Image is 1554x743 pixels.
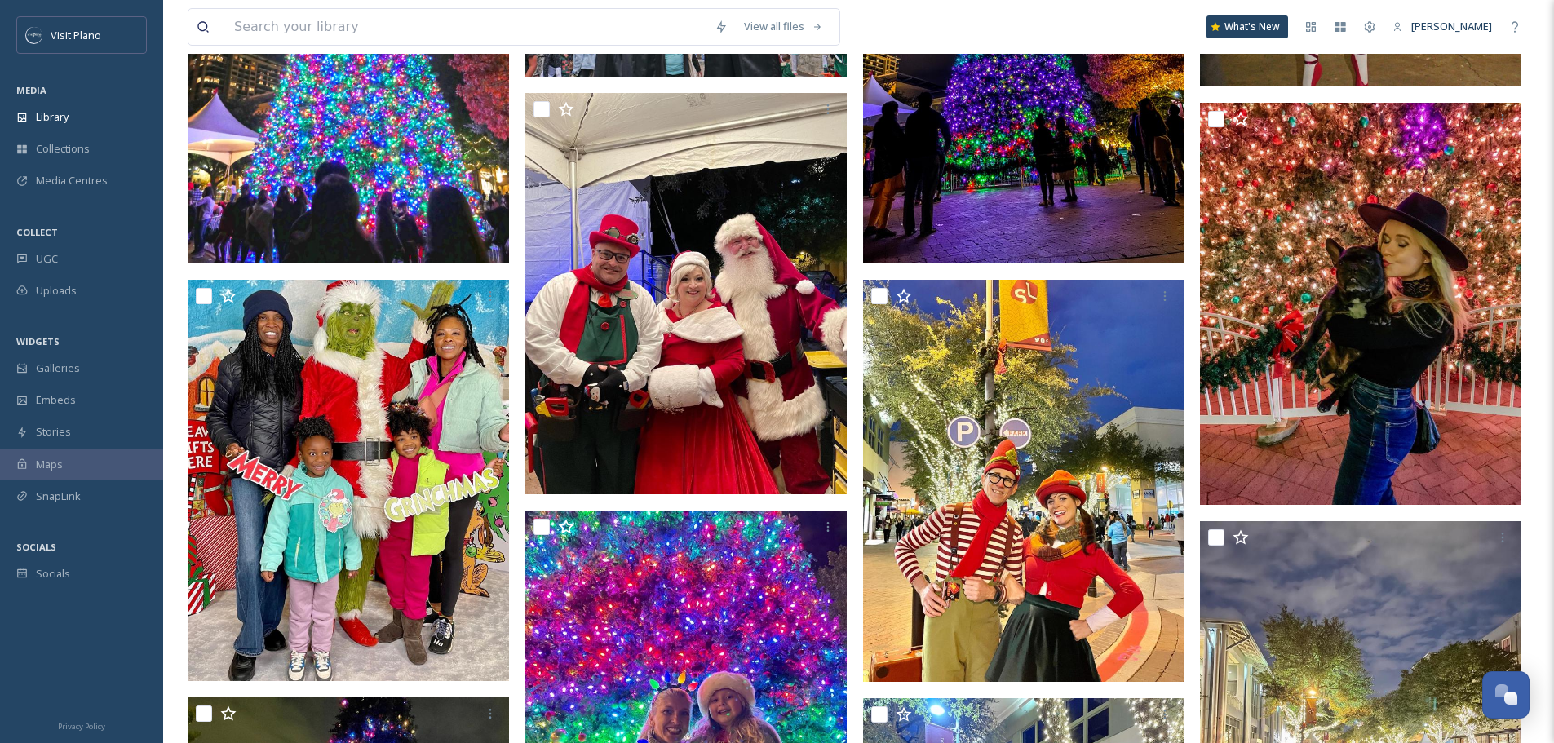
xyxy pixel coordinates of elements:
[36,489,81,504] span: SnapLink
[16,84,46,96] span: MEDIA
[36,109,69,125] span: Library
[16,226,58,238] span: COLLECT
[36,392,76,408] span: Embeds
[1384,11,1500,42] a: [PERSON_NAME]
[16,335,60,347] span: WIDGETS
[863,280,1184,682] img: Lights at Legacy.jpg
[58,715,105,735] a: Privacy Policy
[51,28,101,42] span: Visit Plano
[36,360,80,376] span: Galleries
[1411,19,1492,33] span: [PERSON_NAME]
[36,251,58,267] span: UGC
[36,566,70,582] span: Socials
[1482,671,1530,719] button: Open Chat
[188,280,509,682] img: Lights at Legacy.jpg
[58,721,105,732] span: Privacy Policy
[1206,15,1288,38] a: What's New
[26,27,42,43] img: images.jpeg
[36,424,71,440] span: Stories
[736,11,831,42] a: View all files
[1200,103,1521,505] img: michaelamak_Instagram_2656_ig_17921797646095252.jpg
[226,9,706,45] input: Search your library
[16,541,56,553] span: SOCIALS
[36,457,63,472] span: Maps
[525,93,847,495] img: Lights at Legacy.jpg
[36,283,77,299] span: Uploads
[36,141,90,157] span: Collections
[36,173,108,188] span: Media Centres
